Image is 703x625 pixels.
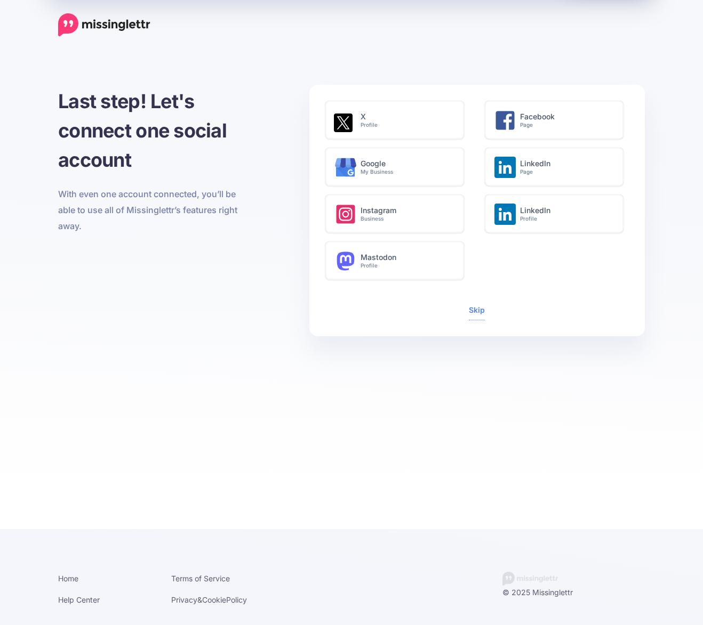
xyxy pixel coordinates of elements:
[58,13,150,37] a: Home
[485,148,629,186] a: LinkedInPage
[335,157,356,178] img: google-business.svg
[361,215,452,222] small: Business
[361,159,452,175] h6: Google
[502,586,653,599] div: © 2025 Missinglettr
[325,194,469,233] a: InstagramBusiness
[520,215,612,222] small: Profile
[485,101,629,139] a: FacebookPage
[485,194,629,233] a: LinkedInProfile
[58,574,78,583] a: Home
[361,262,452,269] small: Profile
[171,595,197,604] a: Privacy
[520,206,612,222] h6: LinkedIn
[520,112,612,128] h6: Facebook
[361,112,452,128] h6: X
[325,241,469,280] a: MastodonProfile
[361,121,452,128] small: Profile
[361,253,452,269] h6: Mastodon
[520,168,612,175] small: Page
[202,595,226,604] a: Cookie
[171,593,268,606] li: & Policy
[325,148,469,186] a: GoogleMy Business
[58,595,100,604] a: Help Center
[520,121,612,128] small: Page
[361,168,452,175] small: My Business
[171,574,230,583] a: Terms of Service
[520,159,612,175] h6: LinkedIn
[469,305,485,314] a: Skip
[361,206,452,222] h6: Instagram
[58,90,227,172] span: Last step! Let's connect one social account
[334,113,353,132] img: twitter-square.png
[325,101,469,139] a: XProfile
[58,186,243,234] p: With even one account connected, you’ll be able to use all of Missinglettr’s features right away.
